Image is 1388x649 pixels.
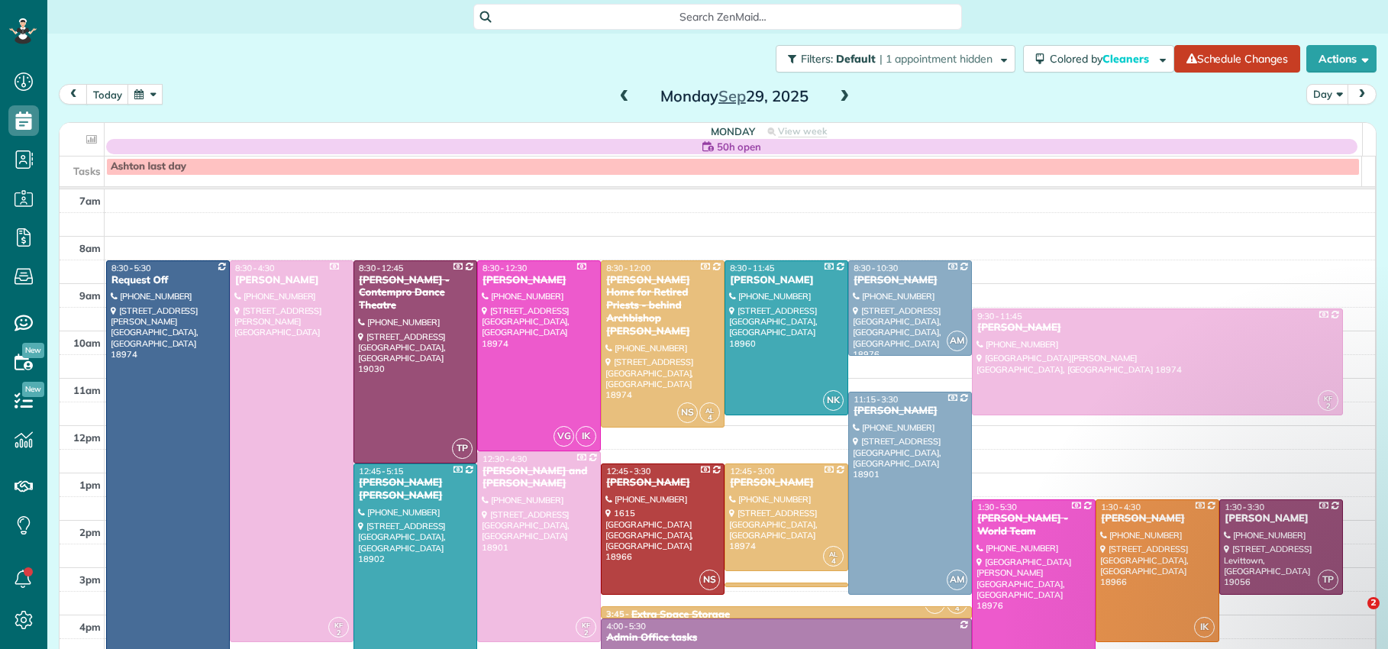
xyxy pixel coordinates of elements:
div: [PERSON_NAME] [976,321,1338,334]
span: 4:00 - 5:30 [606,621,646,631]
div: [PERSON_NAME] and [PERSON_NAME] [482,465,596,491]
span: NS [677,402,698,423]
span: 8am [79,242,101,254]
span: 2 [1367,597,1380,609]
span: View week [778,125,827,137]
a: Schedule Changes [1174,45,1300,73]
span: 50h open [717,139,761,154]
span: Monday [711,125,755,137]
span: VG [554,426,574,447]
span: 1:30 - 5:30 [977,502,1017,512]
span: 9am [79,289,101,302]
span: 8:30 - 10:30 [854,263,898,273]
div: [PERSON_NAME] [853,274,967,287]
span: AL [705,406,714,415]
span: AM [947,331,967,351]
span: Default [836,52,876,66]
small: 4 [947,602,967,616]
div: [PERSON_NAME] [605,476,720,489]
div: Extra Space Storage [631,609,730,622]
button: Colored byCleaners [1023,45,1174,73]
div: [PERSON_NAME] [755,585,838,598]
div: [PERSON_NAME] [482,274,596,287]
a: Filters: Default | 1 appointment hidden [768,45,1015,73]
h2: Monday 29, 2025 [639,88,830,105]
button: today [86,84,129,105]
span: 12:45 - 3:00 [730,466,774,476]
div: [PERSON_NAME] [1224,512,1338,525]
button: prev [59,84,88,105]
small: 4 [824,554,843,569]
span: New [22,343,44,358]
span: KF [1324,394,1332,402]
span: 11:15 - 3:30 [854,394,898,405]
div: Request Off [111,274,225,287]
span: IK [576,426,596,447]
small: 2 [576,626,596,641]
span: Cleaners [1102,52,1151,66]
span: 8:30 - 11:45 [730,263,774,273]
span: AM [947,570,967,590]
span: 12:45 - 3:30 [606,466,650,476]
span: 8:30 - 4:30 [235,263,275,273]
span: Sep [718,86,746,105]
span: 12:30 - 4:30 [483,454,527,464]
span: AL [829,550,838,558]
span: 8:30 - 12:30 [483,263,527,273]
small: 2 [329,626,348,641]
span: 8:30 - 5:30 [111,263,151,273]
div: [PERSON_NAME] [PERSON_NAME] [358,476,473,502]
span: 1pm [79,479,101,491]
span: Filters: [801,52,833,66]
small: 4 [700,411,719,425]
button: Day [1306,84,1349,105]
span: 4pm [79,621,101,633]
span: KF [582,621,590,629]
button: Actions [1306,45,1377,73]
span: 1:30 - 3:30 [1225,502,1264,512]
div: [PERSON_NAME] - Contempro Dance Theatre [358,274,473,313]
span: TP [452,438,473,459]
span: Ashton last day [111,160,186,173]
span: 1:30 - 4:30 [1101,502,1141,512]
button: Filters: Default | 1 appointment hidden [776,45,1015,73]
div: [PERSON_NAME] [1100,512,1215,525]
div: [PERSON_NAME] Home for Retired Priests - behind Archbishop [PERSON_NAME] [605,274,720,338]
span: NS [699,570,720,590]
small: 2 [1319,399,1338,414]
div: [PERSON_NAME] - World Team [976,512,1091,538]
span: 12pm [73,431,101,444]
span: Colored by [1050,52,1154,66]
span: New [22,382,44,397]
span: 2pm [79,526,101,538]
span: 8:30 - 12:00 [606,263,650,273]
div: [PERSON_NAME] [729,274,844,287]
div: [PERSON_NAME] [234,274,349,287]
span: 8:30 - 12:45 [359,263,403,273]
span: 9:30 - 11:45 [977,311,1022,321]
span: KF [334,621,343,629]
iframe: Intercom live chat [1336,597,1373,634]
span: IK [1194,617,1215,638]
span: 11am [73,384,101,396]
div: Admin Office tasks [605,631,967,644]
span: NK [823,390,844,411]
span: 3pm [79,573,101,586]
span: 7am [79,195,101,207]
span: | 1 appointment hidden [880,52,993,66]
div: [PERSON_NAME] [729,476,844,489]
button: next [1348,84,1377,105]
span: TP [1318,570,1338,590]
div: [PERSON_NAME] [853,405,967,418]
span: 12:45 - 5:15 [359,466,403,476]
span: 10am [73,337,101,349]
